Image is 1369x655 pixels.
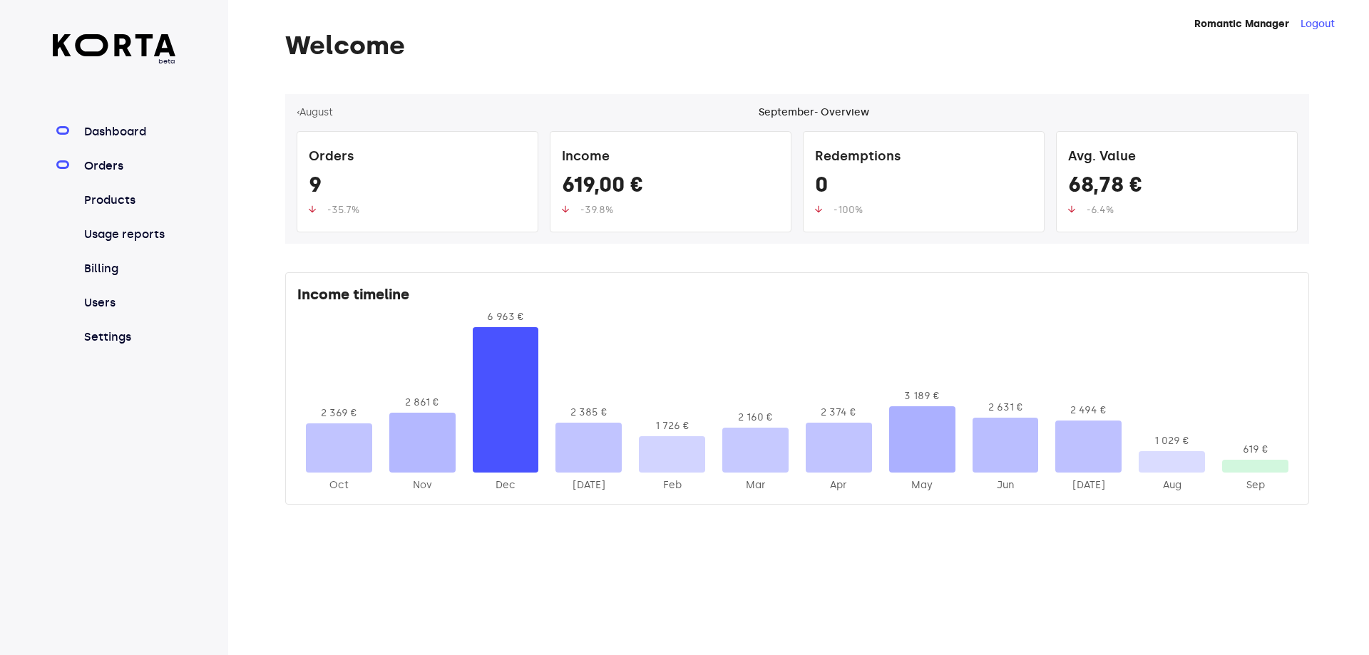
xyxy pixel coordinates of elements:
[81,329,176,346] a: Settings
[1055,403,1122,418] div: 2 494 €
[327,204,359,216] span: -35.7%
[1068,143,1286,172] div: Avg. Value
[815,205,822,213] img: up
[1301,17,1335,31] button: Logout
[639,478,705,492] div: 2025-Feb
[889,478,955,492] div: 2025-May
[834,204,863,216] span: -100%
[580,204,613,216] span: -39.8%
[81,294,176,311] a: Users
[1055,478,1122,492] div: 2025-Jul
[562,172,779,203] div: 619,00 €
[306,478,372,492] div: 2024-Oct
[1087,204,1114,216] span: -6.4%
[285,31,1309,60] h1: Welcome
[473,310,539,324] div: 6 963 €
[389,478,456,492] div: 2024-Nov
[555,406,622,420] div: 2 385 €
[555,478,622,492] div: 2025-Jan
[806,406,872,420] div: 2 374 €
[309,143,526,172] div: Orders
[722,478,789,492] div: 2025-Mar
[759,105,869,120] div: September - Overview
[973,478,1039,492] div: 2025-Jun
[815,172,1032,203] div: 0
[562,205,569,213] img: up
[806,478,872,492] div: 2025-Apr
[562,143,779,172] div: Income
[309,205,316,213] img: up
[297,105,333,120] button: ‹August
[1194,18,1289,30] strong: Romantic Manager
[1139,434,1205,448] div: 1 029 €
[722,411,789,425] div: 2 160 €
[1068,205,1075,213] img: up
[306,406,372,421] div: 2 369 €
[81,158,176,175] a: Orders
[973,401,1039,415] div: 2 631 €
[81,123,176,140] a: Dashboard
[473,478,539,492] div: 2024-Dec
[1222,478,1288,492] div: 2025-Sep
[639,419,705,433] div: 1 726 €
[53,56,176,66] span: beta
[1068,172,1286,203] div: 68,78 €
[889,389,955,403] div: 3 189 €
[53,34,176,56] img: Korta
[81,192,176,209] a: Products
[81,226,176,243] a: Usage reports
[81,260,176,277] a: Billing
[297,284,1297,310] div: Income timeline
[53,34,176,66] a: beta
[389,396,456,410] div: 2 861 €
[309,172,526,203] div: 9
[815,143,1032,172] div: Redemptions
[1139,478,1205,492] div: 2025-Aug
[1222,443,1288,457] div: 619 €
